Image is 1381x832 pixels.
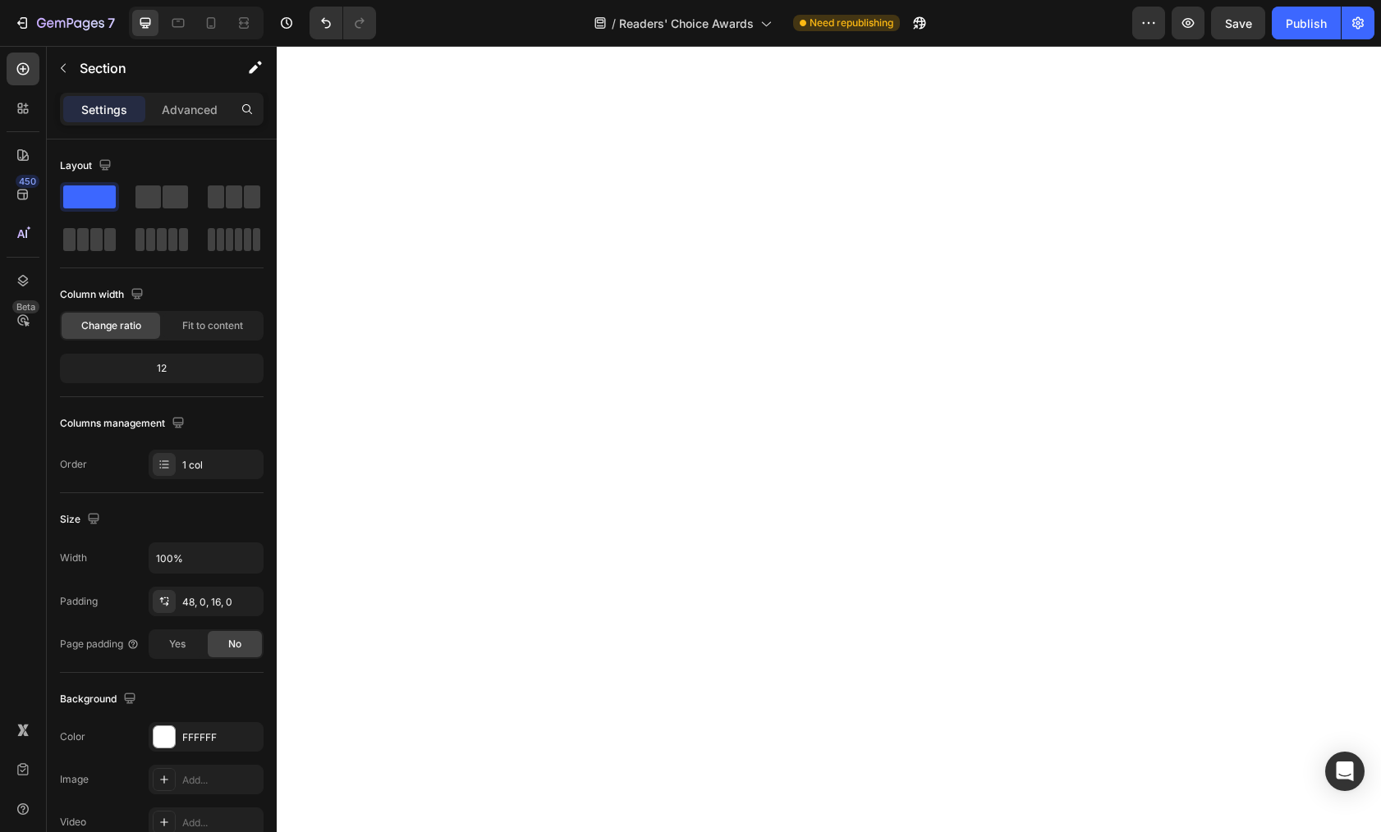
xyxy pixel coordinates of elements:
[1325,752,1365,791] div: Open Intercom Messenger
[12,300,39,313] div: Beta
[60,509,103,531] div: Size
[1272,7,1341,39] button: Publish
[81,318,141,333] span: Change ratio
[60,815,86,830] div: Video
[182,318,243,333] span: Fit to content
[81,101,127,118] p: Settings
[182,773,259,788] div: Add...
[63,357,260,380] div: 12
[60,413,188,435] div: Columns management
[60,729,85,744] div: Color
[1211,7,1265,39] button: Save
[162,101,218,118] p: Advanced
[7,7,122,39] button: 7
[1225,16,1252,30] span: Save
[60,551,87,565] div: Width
[310,7,376,39] div: Undo/Redo
[60,772,89,787] div: Image
[16,175,39,188] div: 450
[60,284,147,306] div: Column width
[1286,15,1327,32] div: Publish
[80,58,214,78] p: Section
[108,13,115,33] p: 7
[169,637,186,651] span: Yes
[60,688,140,711] div: Background
[228,637,241,651] span: No
[60,637,140,651] div: Page padding
[182,730,259,745] div: FFFFFF
[619,15,754,32] span: Readers' Choice Awards
[810,16,893,30] span: Need republishing
[149,543,263,573] input: Auto
[277,46,1381,832] iframe: Design area
[182,595,259,610] div: 48, 0, 16, 0
[60,457,87,472] div: Order
[182,458,259,473] div: 1 col
[60,155,115,177] div: Layout
[182,816,259,830] div: Add...
[60,594,98,609] div: Padding
[612,15,616,32] span: /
